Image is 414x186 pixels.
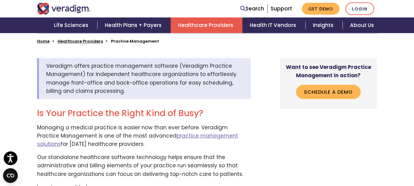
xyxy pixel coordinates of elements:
a: Home [37,38,50,44]
a: Healthcare Providers [58,38,103,44]
a: Schedule a Demo [296,85,361,99]
a: Get Demo [302,3,340,15]
h2: Is Your Practice the Right Kind of Busy? [37,108,251,119]
a: Support [271,5,292,12]
a: Life Sciences [47,17,97,33]
span: Veradigm offers practice management software (Veradigm Practice Management) for independent healt... [46,62,237,95]
a: Health Plans + Payers [97,17,171,33]
button: Open CMP widget [3,168,18,183]
a: Healthcare Providers [171,17,242,33]
p: Managing a medical practice is easier now than ever before. Veradigm Practice Management is one o... [37,123,251,149]
a: Search [240,5,264,13]
a: About Us [343,17,381,33]
a: Insights [306,17,343,33]
img: Veradigm logo [37,3,91,14]
p: Our standalone healthcare software technology helps ensure that the administrative and billing el... [37,153,251,178]
a: Health IT Vendors [242,17,305,33]
strong: Want to see Veradigm Practice Management in action? [286,63,371,79]
a: Login [345,2,374,15]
